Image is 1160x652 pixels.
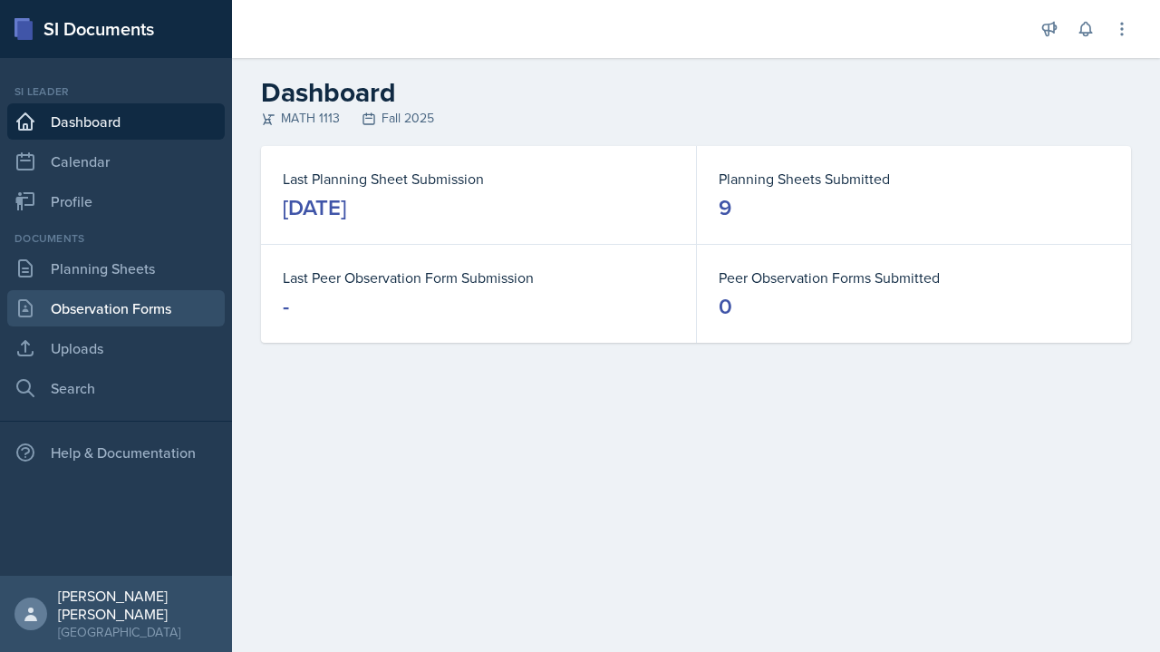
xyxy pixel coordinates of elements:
a: Planning Sheets [7,250,225,287]
div: Si leader [7,83,225,100]
div: - [283,292,289,321]
div: [DATE] [283,193,346,222]
dt: Peer Observation Forms Submitted [719,267,1109,288]
a: Search [7,370,225,406]
dt: Planning Sheets Submitted [719,168,1109,190]
dt: Last Peer Observation Form Submission [283,267,674,288]
div: 0 [719,292,732,321]
div: Help & Documentation [7,434,225,471]
div: [GEOGRAPHIC_DATA] [58,623,217,641]
a: Uploads [7,330,225,366]
div: MATH 1113 Fall 2025 [261,109,1131,128]
h2: Dashboard [261,76,1131,109]
a: Dashboard [7,103,225,140]
div: [PERSON_NAME] [PERSON_NAME] [58,587,217,623]
div: Documents [7,230,225,247]
div: 9 [719,193,731,222]
a: Calendar [7,143,225,180]
a: Profile [7,183,225,219]
a: Observation Forms [7,290,225,326]
dt: Last Planning Sheet Submission [283,168,674,190]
